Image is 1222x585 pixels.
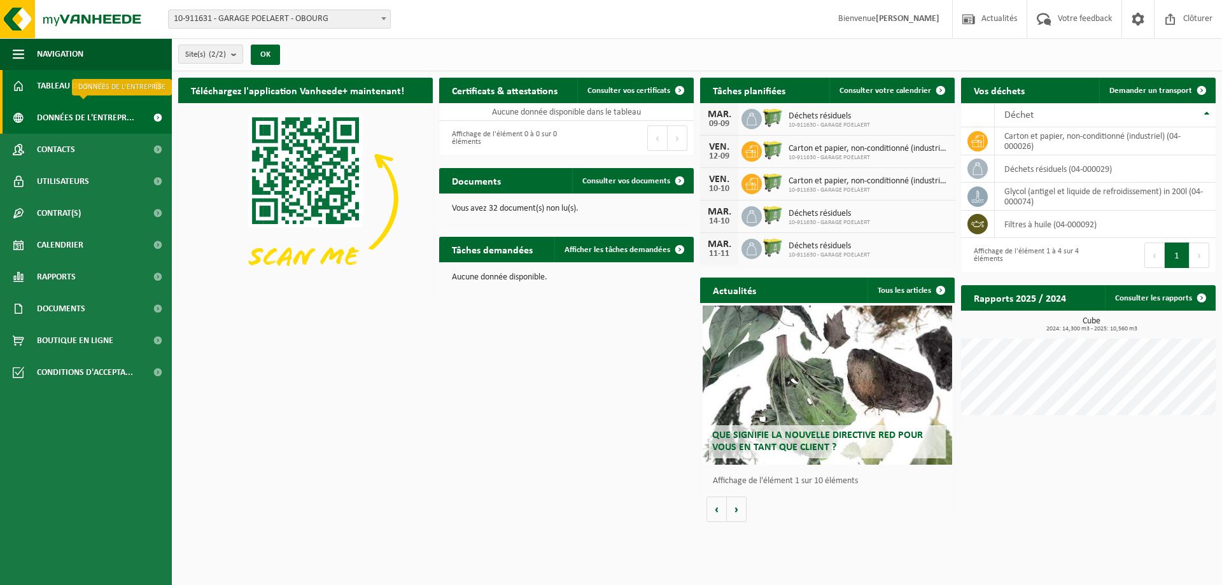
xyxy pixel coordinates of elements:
[439,237,545,262] h2: Tâches demandées
[706,207,732,217] div: MAR.
[995,155,1216,183] td: déchets résiduels (04-000029)
[789,122,870,129] span: 10-911630 - GARAGE POELAERT
[762,204,783,226] img: WB-0660-HPE-GN-50
[209,50,226,59] count: (2/2)
[700,78,798,102] h2: Tâches planifiées
[439,103,694,121] td: Aucune donnée disponible dans le tableau
[668,125,687,151] button: Next
[706,174,732,185] div: VEN.
[168,10,391,29] span: 10-911631 - GARAGE POELAERT - OBOURG
[995,183,1216,211] td: glycol (antigel et liquide de refroidissement) in 200l (04-000074)
[37,356,133,388] span: Conditions d'accepta...
[452,273,681,282] p: Aucune donnée disponible.
[967,317,1216,332] h3: Cube
[762,237,783,258] img: WB-0660-HPE-GN-50
[37,166,89,197] span: Utilisateurs
[1144,243,1165,268] button: Previous
[961,285,1079,310] h2: Rapports 2025 / 2024
[789,187,948,194] span: 10-911630 - GARAGE POELAERT
[37,134,75,166] span: Contacts
[37,229,83,261] span: Calendrier
[1190,243,1209,268] button: Next
[251,45,280,65] button: OK
[178,45,243,64] button: Site(s)(2/2)
[1109,87,1192,95] span: Demander un transport
[995,211,1216,238] td: filtres à huile (04-000092)
[789,176,948,187] span: Carton et papier, non-conditionné (industriel)
[37,261,76,293] span: Rapports
[577,78,692,103] a: Consulter vos certificats
[37,70,106,102] span: Tableau de bord
[37,325,113,356] span: Boutique en ligne
[452,204,681,213] p: Vous avez 32 document(s) non lu(s).
[37,293,85,325] span: Documents
[789,209,870,219] span: Déchets résiduels
[178,78,417,102] h2: Téléchargez l'application Vanheede+ maintenant!
[37,102,134,134] span: Données de l'entrepr...
[876,14,939,24] strong: [PERSON_NAME]
[169,10,390,28] span: 10-911631 - GARAGE POELAERT - OBOURG
[565,246,670,254] span: Afficher les tâches demandées
[789,251,870,259] span: 10-911630 - GARAGE POELAERT
[727,497,747,522] button: Volgende
[789,241,870,251] span: Déchets résiduels
[37,38,83,70] span: Navigation
[706,142,732,152] div: VEN.
[439,168,514,193] h2: Documents
[762,107,783,129] img: WB-0660-HPE-GN-50
[762,139,783,161] img: WB-0660-HPE-GN-50
[706,250,732,258] div: 11-11
[789,219,870,227] span: 10-911630 - GARAGE POELAERT
[706,152,732,161] div: 12-09
[967,241,1082,269] div: Affichage de l'élément 1 à 4 sur 4 éléments
[713,477,948,486] p: Affichage de l'élément 1 sur 10 éléments
[706,497,727,522] button: Vorige
[1105,285,1214,311] a: Consulter les rapports
[703,306,952,465] a: Que signifie la nouvelle directive RED pour vous en tant que client ?
[587,87,670,95] span: Consulter vos certificats
[995,127,1216,155] td: carton et papier, non-conditionné (industriel) (04-000026)
[647,125,668,151] button: Previous
[185,45,226,64] span: Site(s)
[178,103,433,294] img: Download de VHEPlus App
[706,239,732,250] div: MAR.
[789,154,948,162] span: 10-911630 - GARAGE POELAERT
[439,78,570,102] h2: Certificats & attestations
[829,78,953,103] a: Consulter votre calendrier
[762,172,783,194] img: WB-0660-HPE-GN-50
[789,111,870,122] span: Déchets résiduels
[867,278,953,303] a: Tous les articles
[706,109,732,120] div: MAR.
[572,168,692,194] a: Consulter vos documents
[1099,78,1214,103] a: Demander un transport
[961,78,1037,102] h2: Vos déchets
[700,278,769,302] h2: Actualités
[37,197,81,229] span: Contrat(s)
[446,124,560,152] div: Affichage de l'élément 0 à 0 sur 0 éléments
[789,144,948,154] span: Carton et papier, non-conditionné (industriel)
[839,87,931,95] span: Consulter votre calendrier
[706,217,732,226] div: 14-10
[712,430,923,453] span: Que signifie la nouvelle directive RED pour vous en tant que client ?
[554,237,692,262] a: Afficher les tâches demandées
[706,120,732,129] div: 09-09
[582,177,670,185] span: Consulter vos documents
[706,185,732,194] div: 10-10
[1004,110,1034,120] span: Déchet
[967,326,1216,332] span: 2024: 14,300 m3 - 2025: 10,560 m3
[1165,243,1190,268] button: 1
